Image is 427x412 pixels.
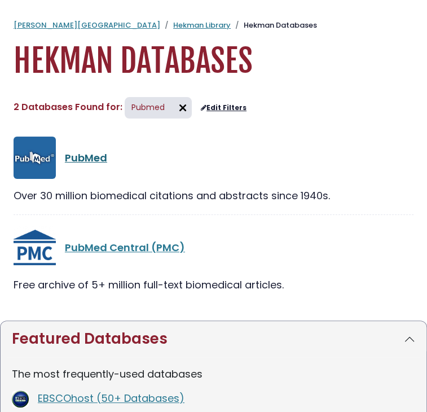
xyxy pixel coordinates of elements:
span: 2 Databases Found for: [14,100,122,113]
a: Hekman Library [173,20,231,30]
nav: breadcrumb [14,20,413,31]
a: PubMed [65,151,107,165]
h1: Hekman Databases [14,42,413,80]
div: Over 30 million biomedical citations and abstracts since 1940s. [14,188,413,203]
p: The most frequently-used databases [12,366,415,382]
button: Featured Databases [1,321,426,357]
a: PubMed Central (PMC) [65,240,185,255]
a: Edit Filters [201,104,246,112]
span: Pubmed [131,102,165,113]
a: EBSCOhost (50+ Databases) [38,391,184,405]
li: Hekman Databases [231,20,317,31]
a: [PERSON_NAME][GEOGRAPHIC_DATA] [14,20,160,30]
div: Free archive of 5+ million full-text biomedical articles. [14,277,413,292]
img: arr097.svg [174,99,192,117]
